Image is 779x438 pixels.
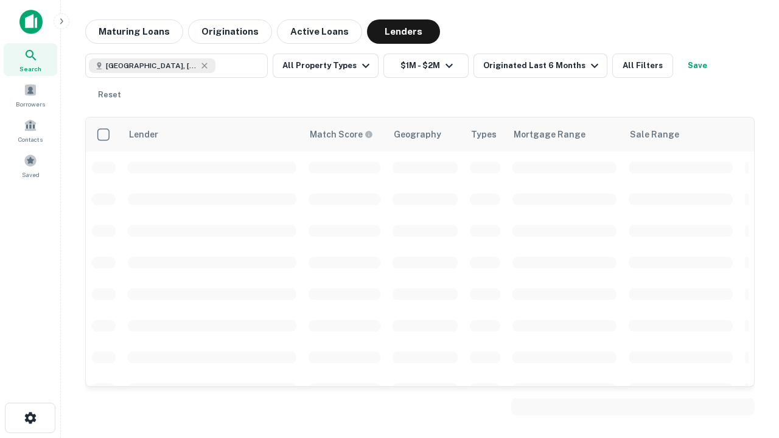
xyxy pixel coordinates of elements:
[4,78,57,111] a: Borrowers
[310,128,371,141] h6: Match Score
[129,127,158,142] div: Lender
[90,83,129,107] button: Reset
[18,134,43,144] span: Contacts
[483,58,602,73] div: Originated Last 6 Months
[383,54,469,78] button: $1M - $2M
[302,117,386,151] th: Capitalize uses an advanced AI algorithm to match your search with the best lender. The match sco...
[273,54,379,78] button: All Property Types
[678,54,717,78] button: Save your search to get updates of matches that match your search criteria.
[19,64,41,74] span: Search
[386,117,464,151] th: Geography
[16,99,45,109] span: Borrowers
[122,117,302,151] th: Lender
[612,54,673,78] button: All Filters
[310,128,373,141] div: Capitalize uses an advanced AI algorithm to match your search with the best lender. The match sco...
[277,19,362,44] button: Active Loans
[506,117,623,151] th: Mortgage Range
[106,60,197,71] span: [GEOGRAPHIC_DATA], [GEOGRAPHIC_DATA], [GEOGRAPHIC_DATA]
[85,19,183,44] button: Maturing Loans
[4,43,57,76] a: Search
[4,149,57,182] a: Saved
[22,170,40,179] span: Saved
[514,127,585,142] div: Mortgage Range
[623,117,739,151] th: Sale Range
[718,341,779,399] iframe: Chat Widget
[19,10,43,34] img: capitalize-icon.png
[473,54,607,78] button: Originated Last 6 Months
[471,127,497,142] div: Types
[630,127,679,142] div: Sale Range
[367,19,440,44] button: Lenders
[464,117,506,151] th: Types
[4,114,57,147] a: Contacts
[188,19,272,44] button: Originations
[394,127,441,142] div: Geography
